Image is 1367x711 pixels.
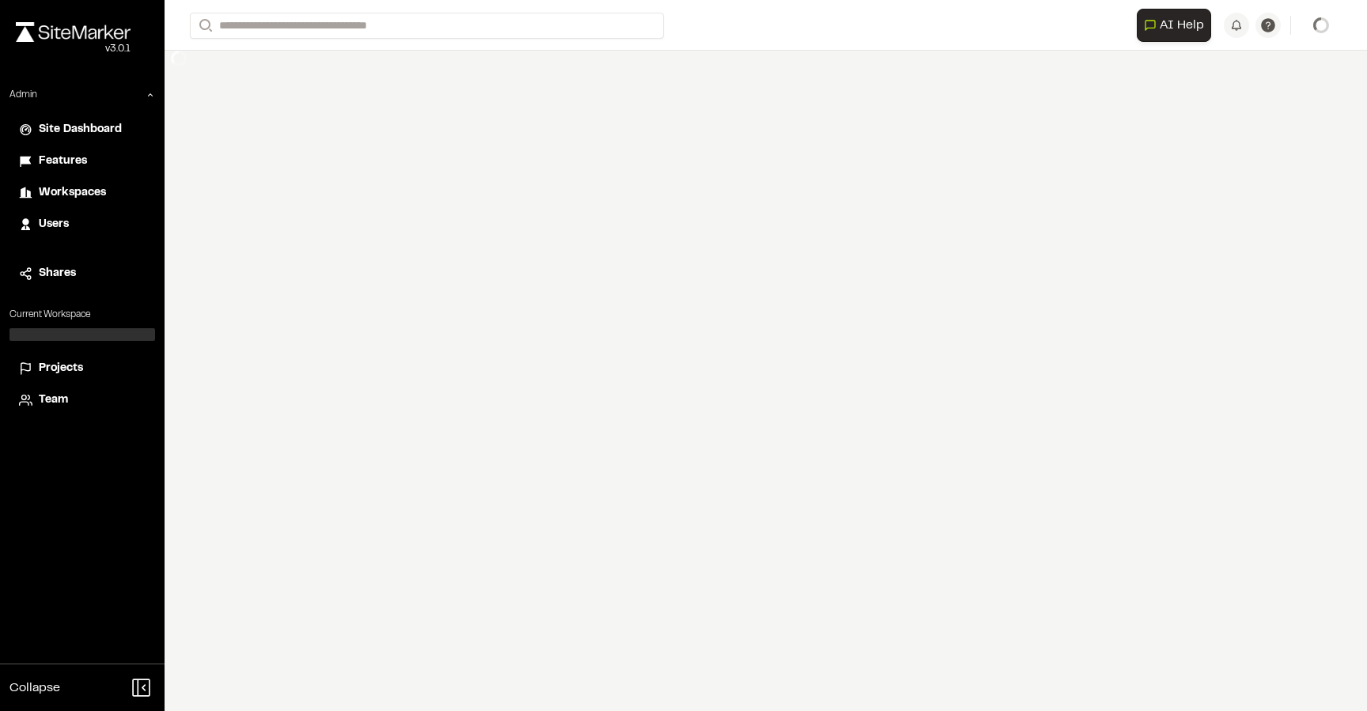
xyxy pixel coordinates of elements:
span: Features [39,153,87,170]
span: Site Dashboard [39,121,122,138]
a: Features [19,153,146,170]
div: Open AI Assistant [1137,9,1217,42]
img: rebrand.png [16,22,131,42]
span: Team [39,391,68,409]
a: Site Dashboard [19,121,146,138]
a: Workspaces [19,184,146,202]
span: Shares [39,265,76,282]
span: Collapse [9,679,60,698]
p: Current Workspace [9,308,155,322]
span: Projects [39,360,83,377]
div: Oh geez...please don't... [16,42,131,56]
span: AI Help [1160,16,1204,35]
a: Shares [19,265,146,282]
span: Users [39,216,69,233]
button: Search [190,13,218,39]
a: Projects [19,360,146,377]
button: Open AI Assistant [1137,9,1211,42]
span: Workspaces [39,184,106,202]
a: Users [19,216,146,233]
p: Admin [9,88,37,102]
a: Team [19,391,146,409]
